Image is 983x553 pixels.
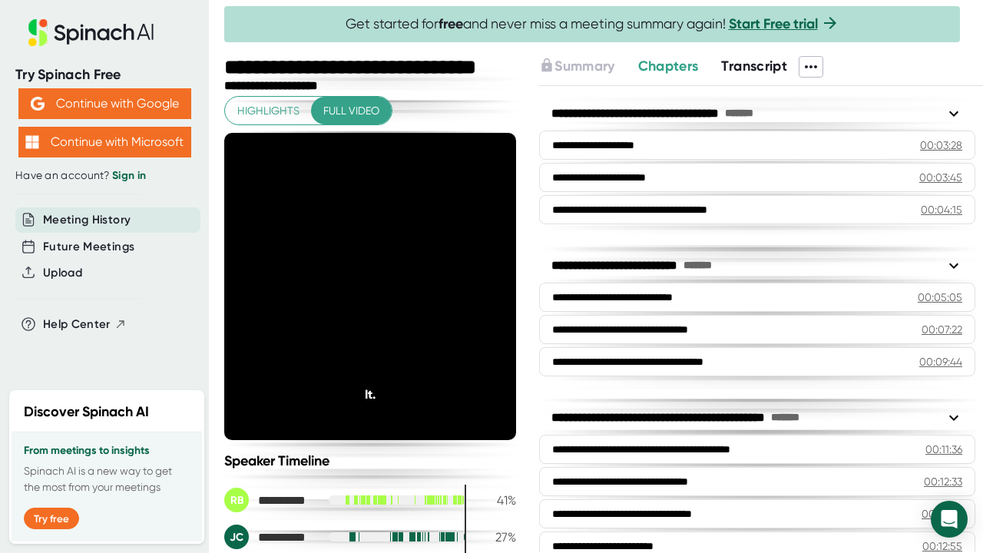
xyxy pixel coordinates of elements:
img: Aehbyd4JwY73AAAAAElFTkSuQmCC [31,97,45,111]
button: Help Center [43,316,127,333]
a: Start Free trial [729,15,818,32]
div: 00:11:36 [925,442,962,457]
div: 00:09:44 [919,354,962,369]
span: Summary [554,58,614,75]
div: 00:14:03 [922,506,962,522]
button: Continue with Google [18,88,191,119]
div: Try Spinach Free [15,66,194,84]
div: JC [224,525,249,549]
div: Open Intercom Messenger [931,501,968,538]
div: 00:12:33 [924,474,962,489]
button: Summary [539,56,614,77]
p: Spinach AI is a new way to get the most from your meetings [24,463,190,495]
button: Upload [43,264,82,282]
div: Upgrade to access [539,56,637,78]
h2: Discover Spinach AI [24,402,149,422]
button: Transcript [721,56,787,77]
span: Get started for and never miss a meeting summary again! [346,15,839,33]
button: Highlights [225,97,312,125]
button: Meeting History [43,211,131,229]
a: Sign in [112,169,146,182]
span: Help Center [43,316,111,333]
div: 00:05:05 [918,290,962,305]
div: Speaker Timeline [224,452,516,469]
div: It. [253,387,487,402]
h3: From meetings to insights [24,445,190,457]
div: 00:03:28 [920,137,962,153]
span: Chapters [638,58,699,75]
button: Chapters [638,56,699,77]
button: Continue with Microsoft [18,127,191,157]
div: 00:04:15 [921,202,962,217]
div: 27 % [478,530,516,545]
button: Try free [24,508,79,529]
button: Full video [311,97,392,125]
span: Full video [323,101,379,121]
b: free [439,15,463,32]
div: 41 % [478,493,516,508]
div: 00:07:22 [922,322,962,337]
div: Have an account? [15,169,194,183]
button: Future Meetings [43,238,134,256]
div: Jazz Coble [224,525,316,549]
span: Highlights [237,101,300,121]
span: Transcript [721,58,787,75]
div: Reni Bitar [224,488,316,512]
div: 00:03:45 [919,170,962,185]
div: RB [224,488,249,512]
